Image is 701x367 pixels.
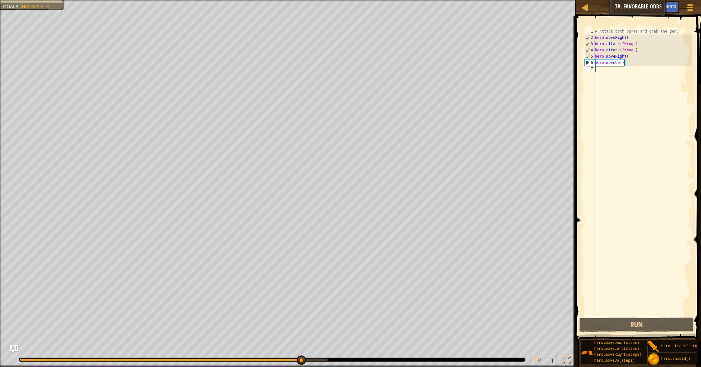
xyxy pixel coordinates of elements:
[3,4,18,9] span: Goals
[585,53,595,59] div: 5
[649,3,659,9] span: Ask AI
[648,341,660,353] img: portrait.png
[585,34,595,41] div: 2
[546,354,557,367] button: ♫
[594,353,642,357] span: hero.moveRight(steps)
[21,4,49,9] span: Incomplete
[560,354,572,367] button: Toggle fullscreen
[547,355,554,364] span: ♫
[584,66,595,72] div: 7
[581,347,593,359] img: portrait.png
[661,357,691,361] span: hero.shield()
[530,354,543,367] button: Adjust volume
[594,347,639,351] span: hero.moveLeft(steps)
[594,341,639,345] span: hero.moveDown(steps)
[584,28,595,34] div: 1
[648,353,660,365] img: portrait.png
[579,318,694,332] button: Run
[594,359,635,363] span: hero.moveUp(steps)
[10,345,18,353] button: Ask AI
[585,41,595,47] div: 3
[666,3,676,9] span: Hints
[585,47,595,53] div: 4
[585,59,595,66] div: 6
[682,1,698,16] button: Show game menu
[18,4,21,9] span: :
[646,1,663,13] button: Ask AI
